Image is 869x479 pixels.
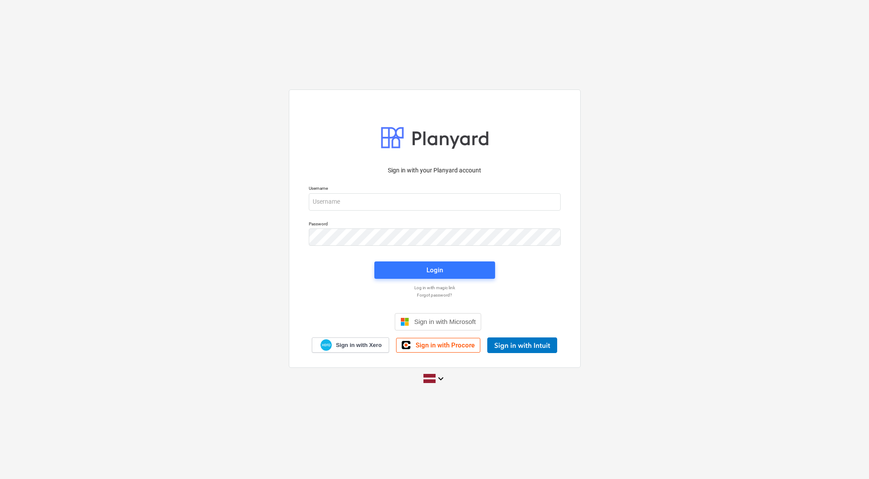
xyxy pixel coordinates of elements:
span: Sign in with Microsoft [414,318,476,325]
div: Login [426,264,443,276]
a: Sign in with Procore [396,338,480,353]
span: Sign in with Xero [336,341,381,349]
a: Sign in with Xero [312,337,389,353]
img: Xero logo [321,339,332,351]
img: Microsoft logo [400,317,409,326]
input: Username [309,193,561,211]
p: Sign in with your Planyard account [309,166,561,175]
i: keyboard_arrow_down [436,373,446,384]
a: Log in with magic link [304,285,565,291]
p: Password [309,221,561,228]
a: Forgot password? [304,292,565,298]
button: Login [374,261,495,279]
p: Username [309,185,561,193]
span: Sign in with Procore [416,341,475,349]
